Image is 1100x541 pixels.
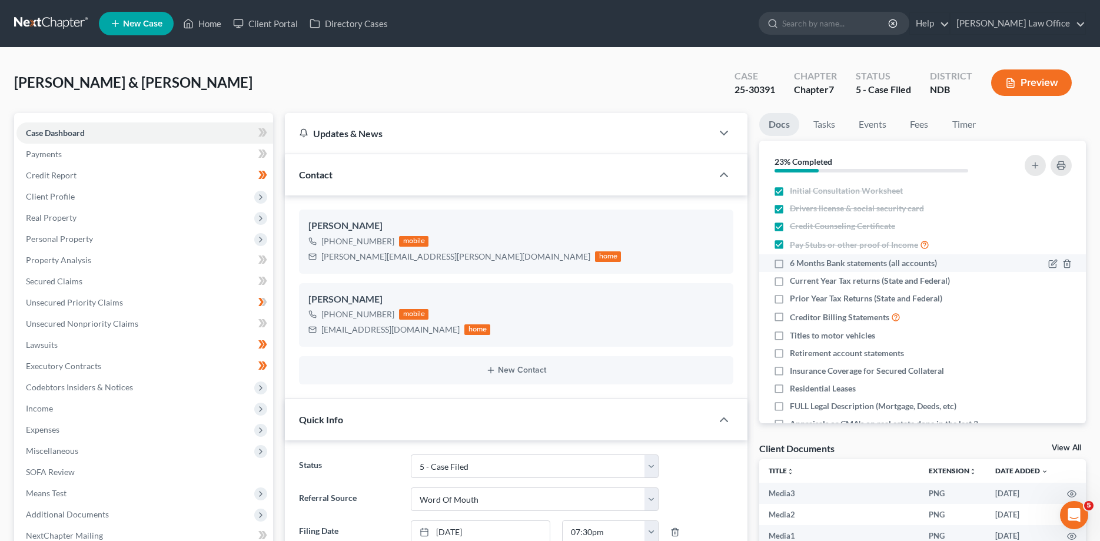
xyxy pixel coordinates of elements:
[16,462,273,483] a: SOFA Review
[399,309,428,320] div: mobile
[26,128,85,138] span: Case Dashboard
[991,69,1072,96] button: Preview
[790,203,924,214] span: Drivers license & social security card
[321,235,394,247] div: [PHONE_NUMBER]
[759,442,835,454] div: Client Documents
[856,83,911,97] div: 5 - Case Filed
[790,275,950,287] span: Current Year Tax returns (State and Federal)
[308,219,723,233] div: [PERSON_NAME]
[26,530,103,540] span: NextChapter Mailing
[790,185,903,197] span: Initial Consultation Worksheet
[293,487,404,511] label: Referral Source
[26,446,78,456] span: Miscellaneous
[930,83,972,97] div: NDB
[26,382,133,392] span: Codebtors Insiders & Notices
[804,113,845,136] a: Tasks
[123,19,162,28] span: New Case
[829,84,834,95] span: 7
[26,170,77,180] span: Credit Report
[26,149,62,159] span: Payments
[16,292,273,313] a: Unsecured Priority Claims
[304,13,394,34] a: Directory Cases
[26,361,101,371] span: Executory Contracts
[790,365,944,377] span: Insurance Coverage for Secured Collateral
[790,418,994,442] span: Appraisals or CMA's on real estate done in the last 3 years OR required by attorney
[16,250,273,271] a: Property Analysis
[759,113,799,136] a: Docs
[399,236,428,247] div: mobile
[26,276,82,286] span: Secured Claims
[26,403,53,413] span: Income
[790,330,875,341] span: Titles to motor vehicles
[794,83,837,97] div: Chapter
[995,466,1048,475] a: Date Added expand_more
[299,127,697,140] div: Updates & News
[986,483,1058,504] td: [DATE]
[849,113,896,136] a: Events
[1041,468,1048,475] i: expand_more
[1060,501,1088,529] iframe: Intercom live chat
[787,468,794,475] i: unfold_more
[16,271,273,292] a: Secured Claims
[16,165,273,186] a: Credit Report
[735,69,775,83] div: Case
[986,504,1058,525] td: [DATE]
[16,334,273,356] a: Lawsuits
[16,144,273,165] a: Payments
[321,324,460,336] div: [EMAIL_ADDRESS][DOMAIN_NAME]
[464,324,490,335] div: home
[299,414,343,425] span: Quick Info
[595,251,621,262] div: home
[775,157,832,167] strong: 23% Completed
[790,257,937,269] span: 6 Months Bank statements (all accounts)
[26,297,123,307] span: Unsecured Priority Claims
[16,122,273,144] a: Case Dashboard
[794,69,837,83] div: Chapter
[929,466,976,475] a: Extensionunfold_more
[782,12,890,34] input: Search by name...
[308,366,723,375] button: New Contact
[16,313,273,334] a: Unsecured Nonpriority Claims
[177,13,227,34] a: Home
[227,13,304,34] a: Client Portal
[735,83,775,97] div: 25-30391
[308,293,723,307] div: [PERSON_NAME]
[293,454,404,478] label: Status
[26,467,75,477] span: SOFA Review
[856,69,911,83] div: Status
[759,483,919,504] td: Media3
[26,340,58,350] span: Lawsuits
[790,311,889,323] span: Creditor Billing Statements
[321,251,590,263] div: [PERSON_NAME][EMAIL_ADDRESS][PERSON_NAME][DOMAIN_NAME]
[919,504,986,525] td: PNG
[26,424,59,434] span: Expenses
[321,308,394,320] div: [PHONE_NUMBER]
[26,488,67,498] span: Means Test
[1084,501,1094,510] span: 5
[26,234,93,244] span: Personal Property
[16,356,273,377] a: Executory Contracts
[790,293,942,304] span: Prior Year Tax Returns (State and Federal)
[26,318,138,328] span: Unsecured Nonpriority Claims
[14,74,252,91] span: [PERSON_NAME] & [PERSON_NAME]
[26,255,91,265] span: Property Analysis
[759,504,919,525] td: Media2
[919,483,986,504] td: PNG
[930,69,972,83] div: District
[910,13,949,34] a: Help
[969,468,976,475] i: unfold_more
[1052,444,1081,452] a: View All
[790,347,904,359] span: Retirement account statements
[26,213,77,223] span: Real Property
[790,400,956,412] span: FULL Legal Description (Mortgage, Deeds, etc)
[26,509,109,519] span: Additional Documents
[790,239,918,251] span: Pay Stubs or other proof of Income
[900,113,938,136] a: Fees
[26,191,75,201] span: Client Profile
[769,466,794,475] a: Titleunfold_more
[790,220,895,232] span: Credit Counseling Certificate
[790,383,856,394] span: Residential Leases
[943,113,985,136] a: Timer
[299,169,333,180] span: Contact
[951,13,1085,34] a: [PERSON_NAME] Law Office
